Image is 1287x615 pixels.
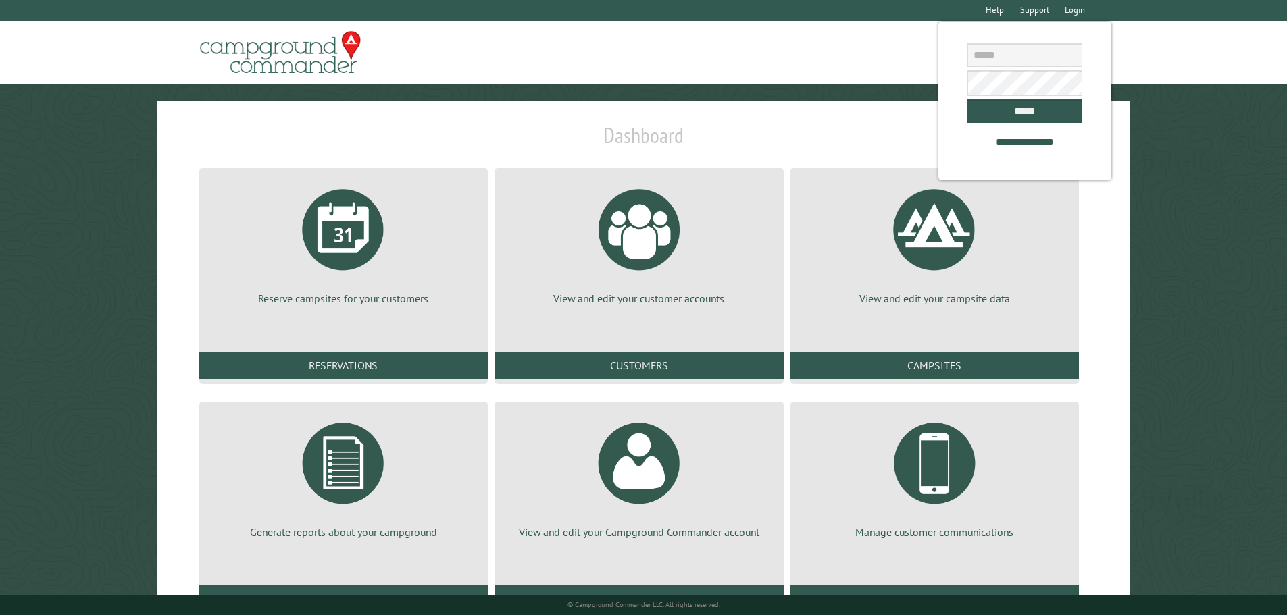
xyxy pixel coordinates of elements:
[199,585,488,612] a: Reports
[199,352,488,379] a: Reservations
[807,412,1063,539] a: Manage customer communications
[216,291,472,306] p: Reserve campsites for your customers
[807,291,1063,306] p: View and edit your campsite data
[511,412,767,539] a: View and edit your Campground Commander account
[216,179,472,306] a: Reserve campsites for your customers
[495,352,783,379] a: Customers
[511,291,767,306] p: View and edit your customer accounts
[790,585,1079,612] a: Communications
[807,179,1063,306] a: View and edit your campsite data
[511,525,767,539] p: View and edit your Campground Commander account
[511,179,767,306] a: View and edit your customer accounts
[196,26,365,79] img: Campground Commander
[196,122,1092,159] h1: Dashboard
[567,600,720,609] small: © Campground Commander LLC. All rights reserved.
[216,412,472,539] a: Generate reports about your campground
[790,352,1079,379] a: Campsites
[495,585,783,612] a: Account
[216,525,472,539] p: Generate reports about your campground
[807,525,1063,539] p: Manage customer communications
